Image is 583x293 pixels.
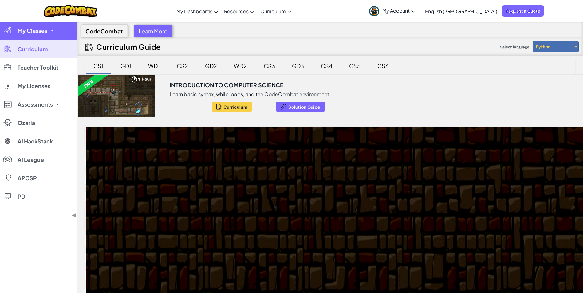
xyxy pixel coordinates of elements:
a: My Dashboards [173,3,221,19]
span: Teacher Toolkit [18,65,58,70]
span: My Classes [18,28,47,33]
a: My Account [366,1,418,21]
span: AI HackStack [18,139,53,144]
span: My Account [382,7,415,14]
div: CS5 [343,59,367,73]
span: Assessments [18,102,53,107]
span: Resources [224,8,249,14]
a: 7b. Practice Level: The Raised Sword Learn to equip yourself for combat. Show Code Logo See Code [85,280,451,288]
a: Resources [221,3,257,19]
img: avatar [369,6,379,16]
a: 5b. Practice Level: Forgetful Gemsmith There are gems scattered all over the dungeons in [GEOGRAP... [85,245,451,254]
a: 2. Level: Gems in the Deep Quickly collect the gems; you will need them. Show Code Logo See Code [85,158,451,166]
span: AI League [18,157,44,162]
a: 1. Level: Dungeons of [GEOGRAPHIC_DATA] Grab the gem and escape the dungeon—but don’t run into an... [85,145,451,158]
a: 6. Concept Challenge: Level: Long Steps Using movement commands with arguments. Show Code Logo Se... [85,254,451,263]
h2: Curriculum Guide [96,42,161,51]
div: WD1 [142,59,166,73]
div: GD3 [286,59,310,73]
a: 4. Concept Challenge: Level: Careful Steps Basic movement commands. Show Code Logo See Code [85,192,451,201]
div: CS3 [258,59,281,73]
button: Curriculum [212,102,252,112]
a: 5. Level: Enemy Mine Tread carefully. Danger is afoot! Show Code Logo See Code [85,228,451,237]
span: My Licenses [18,83,50,89]
div: CS2 [171,59,194,73]
div: CS4 [315,59,338,73]
h3: Introduction to Computer Science [170,80,284,90]
a: Request a Quote [502,5,544,17]
div: GD2 [199,59,223,73]
a: 5a. Practice Level: Illusory Interruption Distract the guards, then escape. Show Code Logo See Code [85,237,451,245]
div: WD2 [228,59,253,73]
span: Select language [498,42,532,52]
a: 7a. Practice Level: Favorable Odds Two ogres bar your passage out of the dungeon. Show Code Logo ... [85,271,451,280]
a: 3a. Practice Level: Kounter Kithwise Keep out of sight of the ogre patrol. Show Code Logo See Code [85,175,451,184]
a: 3. Level: Shadow Guard Evade the charging ogre to grab the gems and get to the other side safely.... [85,166,451,175]
span: Ozaria [18,120,35,126]
button: Solution Guide [276,102,325,112]
a: 7. Level: True Names Learn an enemy's true name to defeat it. Show Code Logo See Code [85,263,451,271]
div: GD1 [114,59,137,73]
span: Curriculum [260,8,286,14]
span: English ([GEOGRAPHIC_DATA]) [425,8,497,14]
span: ◀ [72,211,77,220]
div: CodeCombat [81,25,128,37]
span: Curriculum [18,46,48,52]
div: CS1 [87,59,110,73]
div: Learn More [134,25,172,37]
span: Solution Guide [288,104,320,109]
a: Curriculum [257,3,294,19]
p: Learn basic syntax, while loops, and the CodeCombat environment. [170,91,331,97]
img: CodeCombat logo [44,5,97,17]
span: My Dashboards [176,8,212,14]
a: 3b. Practice Level: Crawlways of Kithgard Two hallways, one solution. Timing is of the essence. S... [85,184,451,192]
img: IconCurriculumGuide.svg [85,43,93,51]
span: Curriculum [223,104,247,109]
a: English ([GEOGRAPHIC_DATA]) [422,3,500,19]
div: CS6 [371,59,395,73]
